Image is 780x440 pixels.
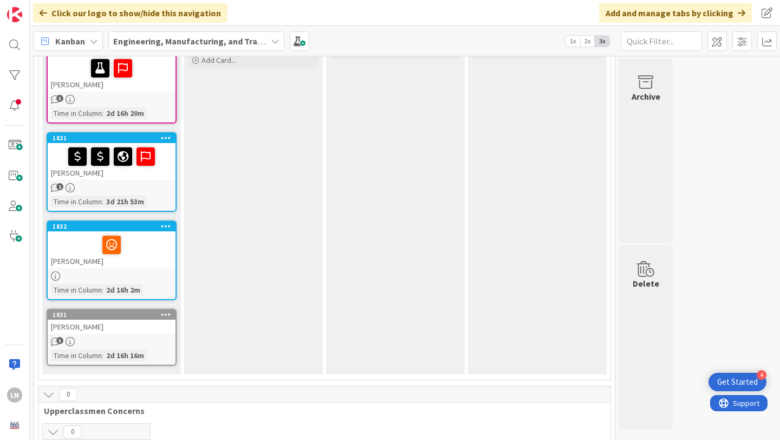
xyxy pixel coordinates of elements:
[51,284,102,296] div: Time in Column
[53,311,175,319] div: 1831
[59,388,77,401] span: 0
[48,45,175,92] div: [PERSON_NAME]
[56,183,63,190] span: 1
[33,3,227,23] div: Click our logo to show/hide this navigation
[343,47,378,56] span: Add Card...
[632,90,660,103] div: Archive
[47,221,177,300] a: 1832[PERSON_NAME]Time in Column:2d 16h 2m
[485,47,520,56] span: Add Card...
[633,277,659,290] div: Delete
[53,134,175,142] div: 1821
[113,36,305,47] b: Engineering, Manufacturing, and Transportation
[51,196,102,208] div: Time in Column
[48,231,175,268] div: [PERSON_NAME]
[103,284,143,296] div: 2d 16h 2m
[102,196,103,208] span: :
[7,418,22,433] img: avatar
[48,55,175,92] div: [PERSON_NAME]
[103,107,147,119] div: 2d 16h 20m
[56,337,63,344] span: 3
[201,55,236,65] span: Add Card...
[47,44,177,124] a: [PERSON_NAME]Time in Column:2d 16h 20m
[580,36,595,47] span: 2x
[23,2,49,15] span: Support
[48,222,175,231] div: 1832
[51,107,102,119] div: Time in Column
[47,132,177,212] a: 1821[PERSON_NAME]Time in Column:3d 21h 53m
[595,36,609,47] span: 3x
[48,133,175,143] div: 1821
[103,350,147,361] div: 2d 16h 16m
[757,370,766,380] div: 4
[44,405,597,416] span: Upperclassmen Concerns
[103,196,147,208] div: 3d 21h 53m
[63,425,82,438] span: 0
[102,350,103,361] span: :
[48,320,175,334] div: [PERSON_NAME]
[51,350,102,361] div: Time in Column
[56,95,63,102] span: 3
[708,373,766,391] div: Open Get Started checklist, remaining modules: 4
[102,284,103,296] span: :
[717,377,758,387] div: Get Started
[48,143,175,180] div: [PERSON_NAME]
[7,387,22,403] div: LN
[621,31,702,51] input: Quick Filter...
[48,310,175,320] div: 1831
[102,107,103,119] span: :
[47,309,177,366] a: 1831[PERSON_NAME]Time in Column:2d 16h 16m
[48,310,175,334] div: 1831[PERSON_NAME]
[599,3,752,23] div: Add and manage tabs by clicking
[53,223,175,230] div: 1832
[48,222,175,268] div: 1832[PERSON_NAME]
[7,7,22,22] img: Visit kanbanzone.com
[55,35,85,48] span: Kanban
[565,36,580,47] span: 1x
[48,133,175,180] div: 1821[PERSON_NAME]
